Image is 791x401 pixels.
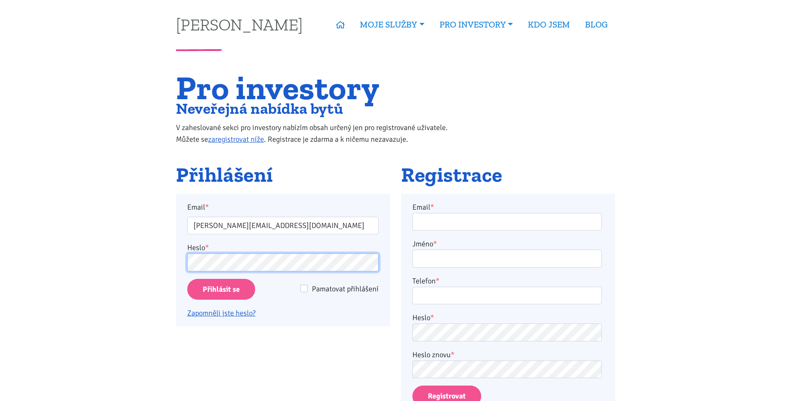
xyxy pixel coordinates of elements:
label: Email [182,201,384,213]
h2: Přihlášení [176,164,390,186]
a: zaregistrovat níže [208,135,264,144]
label: Jméno [412,238,437,250]
abbr: required [433,239,437,248]
abbr: required [451,350,455,359]
a: BLOG [578,15,615,34]
abbr: required [430,313,434,322]
abbr: required [430,203,434,212]
a: MOJE SLUŽBY [352,15,432,34]
abbr: required [436,276,439,286]
h2: Registrace [401,164,615,186]
label: Telefon [412,275,439,287]
p: V zaheslované sekci pro investory nabízím obsah určený jen pro registrované uživatele. Můžete se ... [176,122,465,145]
label: Heslo znovu [412,349,455,361]
label: Heslo [187,242,209,253]
label: Email [412,201,434,213]
h1: Pro investory [176,74,465,102]
a: Zapomněli jste heslo? [187,308,256,318]
h2: Neveřejná nabídka bytů [176,102,465,115]
label: Heslo [412,312,434,323]
a: [PERSON_NAME] [176,16,303,33]
a: KDO JSEM [520,15,578,34]
span: Pamatovat přihlášení [312,284,379,293]
input: Přihlásit se [187,279,255,300]
a: PRO INVESTORY [432,15,520,34]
